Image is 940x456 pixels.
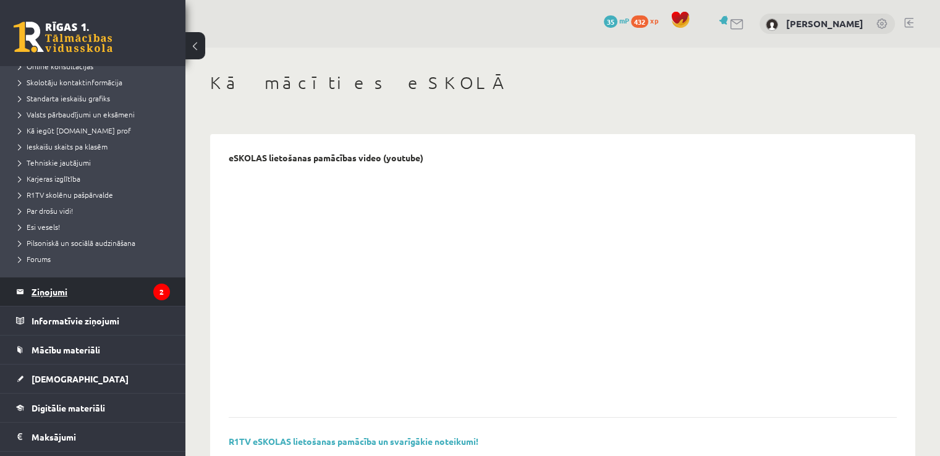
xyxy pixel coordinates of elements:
a: Tehniskie jautājumi [19,157,173,168]
span: R1TV skolēnu pašpārvalde [19,190,113,200]
legend: Ziņojumi [32,277,170,306]
h1: Kā mācīties eSKOLĀ [210,72,915,93]
legend: Informatīvie ziņojumi [32,306,170,335]
a: 35 mP [604,15,629,25]
a: Ziņojumi2 [16,277,170,306]
a: Maksājumi [16,423,170,451]
a: Ieskaišu skaits pa klasēm [19,141,173,152]
a: 432 xp [631,15,664,25]
span: [DEMOGRAPHIC_DATA] [32,373,129,384]
span: Tehniskie jautājumi [19,158,91,167]
a: Par drošu vidi! [19,205,173,216]
a: Forums [19,253,173,264]
legend: Maksājumi [32,423,170,451]
span: xp [650,15,658,25]
span: Online konsultācijas [19,61,93,71]
span: Skolotāju kontaktinformācija [19,77,122,87]
span: Esi vesels! [19,222,60,232]
a: R1TV eSKOLAS lietošanas pamācība un svarīgākie noteikumi! [229,436,478,447]
span: Standarta ieskaišu grafiks [19,93,110,103]
a: Informatīvie ziņojumi [16,306,170,335]
a: Valsts pārbaudījumi un eksāmeni [19,109,173,120]
span: Par drošu vidi! [19,206,73,216]
a: [PERSON_NAME] [786,17,863,30]
a: Rīgas 1. Tālmācības vidusskola [14,22,112,53]
span: Pilsoniskā un sociālā audzināšana [19,238,135,248]
a: R1TV skolēnu pašpārvalde [19,189,173,200]
p: eSKOLAS lietošanas pamācības video (youtube) [229,153,423,163]
a: [DEMOGRAPHIC_DATA] [16,365,170,393]
a: Standarta ieskaišu grafiks [19,93,173,104]
img: Raivo Aleksis Bušs [766,19,778,31]
a: Esi vesels! [19,221,173,232]
a: Skolotāju kontaktinformācija [19,77,173,88]
span: Kā iegūt [DOMAIN_NAME] prof [19,125,131,135]
span: Ieskaišu skaits pa klasēm [19,141,108,151]
span: Digitālie materiāli [32,402,105,413]
span: Karjeras izglītība [19,174,80,184]
span: 35 [604,15,617,28]
a: Karjeras izglītība [19,173,173,184]
span: Valsts pārbaudījumi un eksāmeni [19,109,135,119]
a: Kā iegūt [DOMAIN_NAME] prof [19,125,173,136]
span: 432 [631,15,648,28]
span: mP [619,15,629,25]
a: Digitālie materiāli [16,394,170,422]
span: Forums [19,254,51,264]
span: Mācību materiāli [32,344,100,355]
a: Mācību materiāli [16,336,170,364]
a: Online konsultācijas [19,61,173,72]
a: Pilsoniskā un sociālā audzināšana [19,237,173,248]
i: 2 [153,284,170,300]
